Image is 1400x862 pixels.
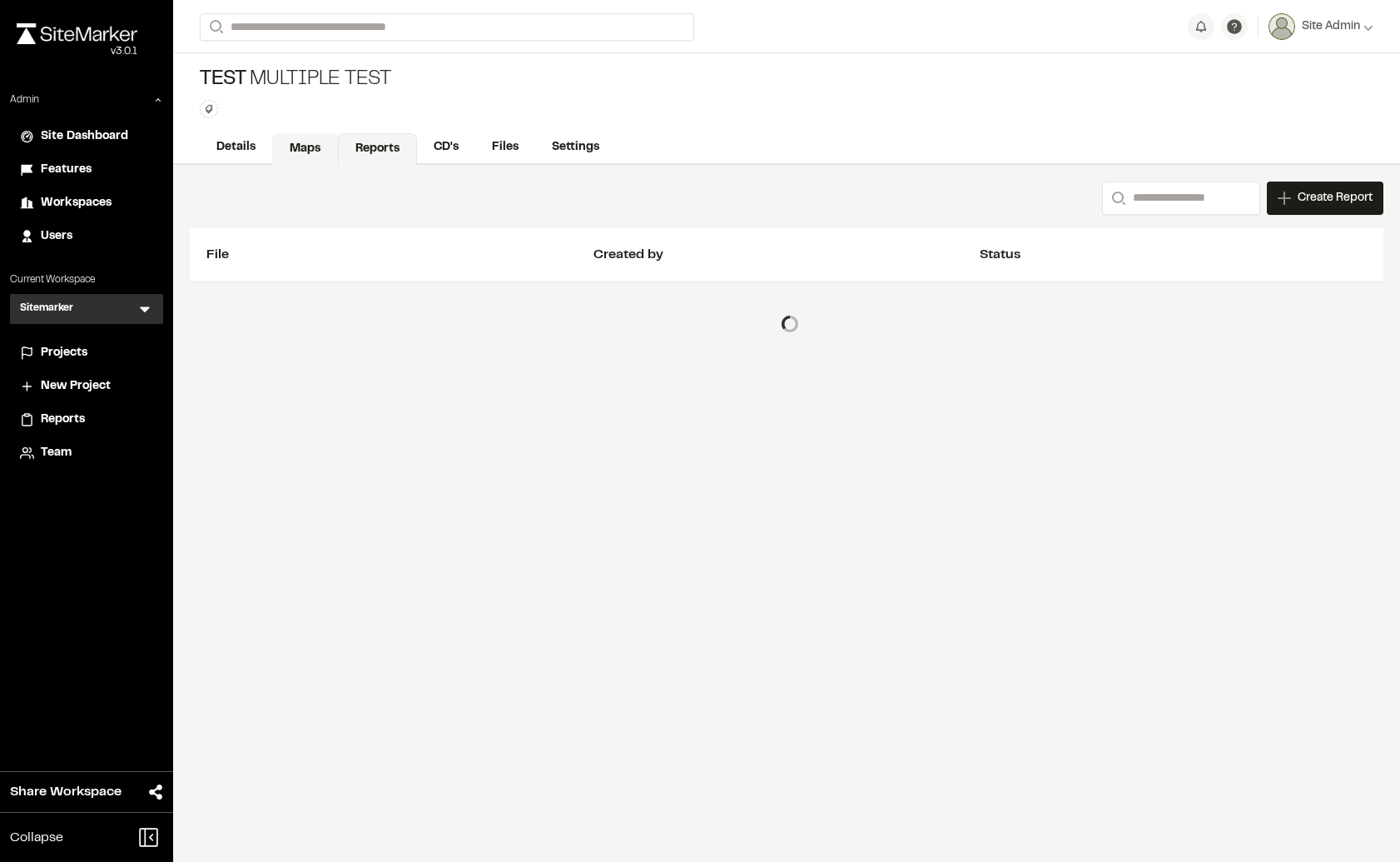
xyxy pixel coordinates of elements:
a: Team [20,444,153,462]
a: Files [475,132,535,163]
h3: Sitemarker [20,301,73,317]
p: Admin [10,92,39,107]
span: Features [41,161,92,179]
button: Edit Tags [200,100,218,118]
a: Reports [338,133,417,165]
button: Search [1102,182,1132,215]
span: Team [41,444,72,462]
img: rebrand.png [17,23,137,44]
div: File [206,245,593,265]
a: Reports [20,411,153,429]
a: Settings [535,132,616,163]
div: Oh geez...please don't... [17,44,137,59]
span: Users [41,227,72,246]
a: Details [200,132,272,163]
span: Projects [41,344,87,362]
a: Maps [272,133,338,165]
span: Site Admin [1302,17,1360,36]
span: Collapse [10,828,63,848]
span: Create Report [1298,189,1373,207]
a: Site Dashboard [20,127,153,146]
span: Reports [41,411,85,429]
button: Search [200,13,230,41]
span: New Project [41,377,111,396]
span: Share Workspace [10,782,122,802]
span: Workspaces [41,194,112,212]
a: Users [20,227,153,246]
span: Test [200,67,246,93]
a: New Project [20,377,153,396]
a: Workspaces [20,194,153,212]
a: Projects [20,344,153,362]
p: Current Workspace [10,272,163,287]
a: Features [20,161,153,179]
a: CD's [417,132,475,163]
span: Site Dashboard [41,127,128,146]
button: Site Admin [1268,13,1373,40]
div: Created by [593,245,980,265]
img: User [1268,13,1295,40]
div: Multiple Test [200,67,391,93]
div: Status [980,245,1367,265]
